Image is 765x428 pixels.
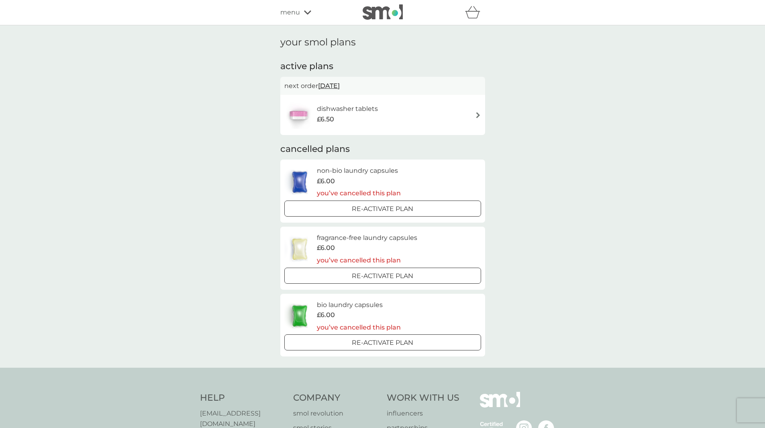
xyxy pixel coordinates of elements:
p: Re-activate Plan [352,271,413,281]
a: smol revolution [293,408,379,419]
h6: fragrance-free laundry capsules [317,233,417,243]
button: Re-activate Plan [284,334,481,350]
p: Re-activate Plan [352,204,413,214]
img: non-bio laundry capsules [284,168,315,196]
h4: Work With Us [387,392,459,404]
p: Re-activate Plan [352,338,413,348]
p: you’ve cancelled this plan [317,322,401,333]
span: menu [280,7,300,18]
span: £6.00 [317,310,335,320]
a: influencers [387,408,459,419]
h1: your smol plans [280,37,485,48]
div: basket [465,4,485,20]
button: Re-activate Plan [284,268,481,284]
button: Re-activate Plan [284,201,481,217]
span: £6.50 [317,114,334,125]
img: bio laundry capsules [284,302,315,330]
img: fragrance-free laundry capsules [284,235,315,263]
h6: dishwasher tablets [317,104,378,114]
img: dishwasher tablets [284,101,312,129]
h2: active plans [280,60,485,73]
h4: Help [200,392,286,404]
h4: Company [293,392,379,404]
img: arrow right [475,112,481,118]
span: [DATE] [318,78,340,94]
h2: cancelled plans [280,143,485,156]
p: you’ve cancelled this plan [317,188,401,199]
span: £6.00 [317,176,335,186]
p: next order [284,81,481,91]
p: you’ve cancelled this plan [317,255,417,266]
h6: non-bio laundry capsules [317,166,401,176]
img: smol [363,4,403,20]
h6: bio laundry capsules [317,300,401,310]
span: £6.00 [317,243,335,253]
img: smol [480,392,520,419]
